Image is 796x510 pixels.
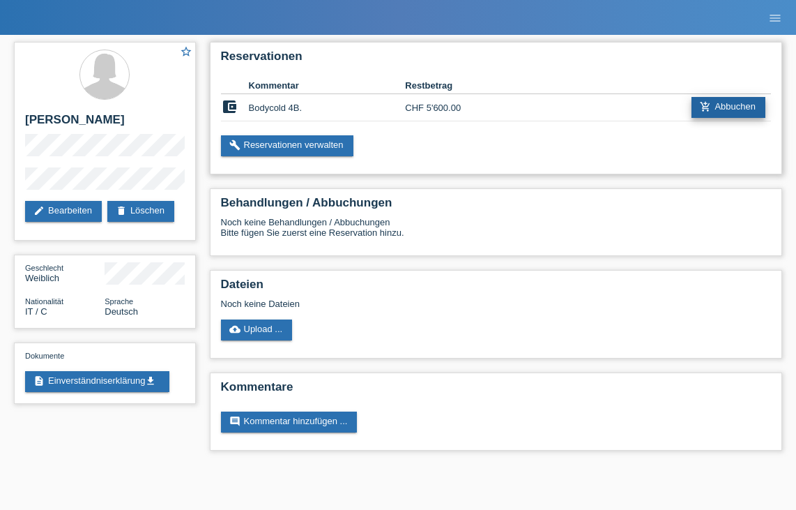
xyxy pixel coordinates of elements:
div: Weiblich [25,262,105,283]
div: Noch keine Behandlungen / Abbuchungen Bitte fügen Sie zuerst eine Reservation hinzu. [221,217,772,248]
th: Kommentar [249,77,406,94]
span: Italien / C / 25.06.1994 [25,306,47,317]
i: menu [768,11,782,25]
td: Bodycold 4B. [249,94,406,121]
td: CHF 5'600.00 [405,94,483,121]
a: add_shopping_cartAbbuchen [691,97,765,118]
span: Deutsch [105,306,138,317]
a: buildReservationen verwalten [221,135,353,156]
h2: Dateien [221,278,772,299]
span: Geschlecht [25,264,63,272]
i: edit [33,205,45,216]
th: Restbetrag [405,77,483,94]
a: editBearbeiten [25,201,102,222]
i: cloud_upload [229,324,240,335]
i: add_shopping_cart [700,101,711,112]
i: get_app [145,375,156,387]
i: delete [116,205,127,216]
h2: [PERSON_NAME] [25,113,185,134]
a: descriptionEinverständniserklärungget_app [25,371,169,392]
a: commentKommentar hinzufügen ... [221,412,358,433]
span: Dokumente [25,352,64,360]
i: comment [229,416,240,427]
span: Nationalität [25,297,63,306]
a: cloud_uploadUpload ... [221,320,293,340]
a: menu [761,13,789,22]
a: deleteLöschen [107,201,174,222]
i: account_balance_wallet [221,98,238,115]
h2: Reservationen [221,50,772,70]
i: build [229,140,240,151]
span: Sprache [105,297,133,306]
h2: Behandlungen / Abbuchungen [221,196,772,217]
a: star_border [180,45,192,60]
i: star_border [180,45,192,58]
i: description [33,375,45,387]
h2: Kommentare [221,380,772,401]
div: Noch keine Dateien [221,299,616,309]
